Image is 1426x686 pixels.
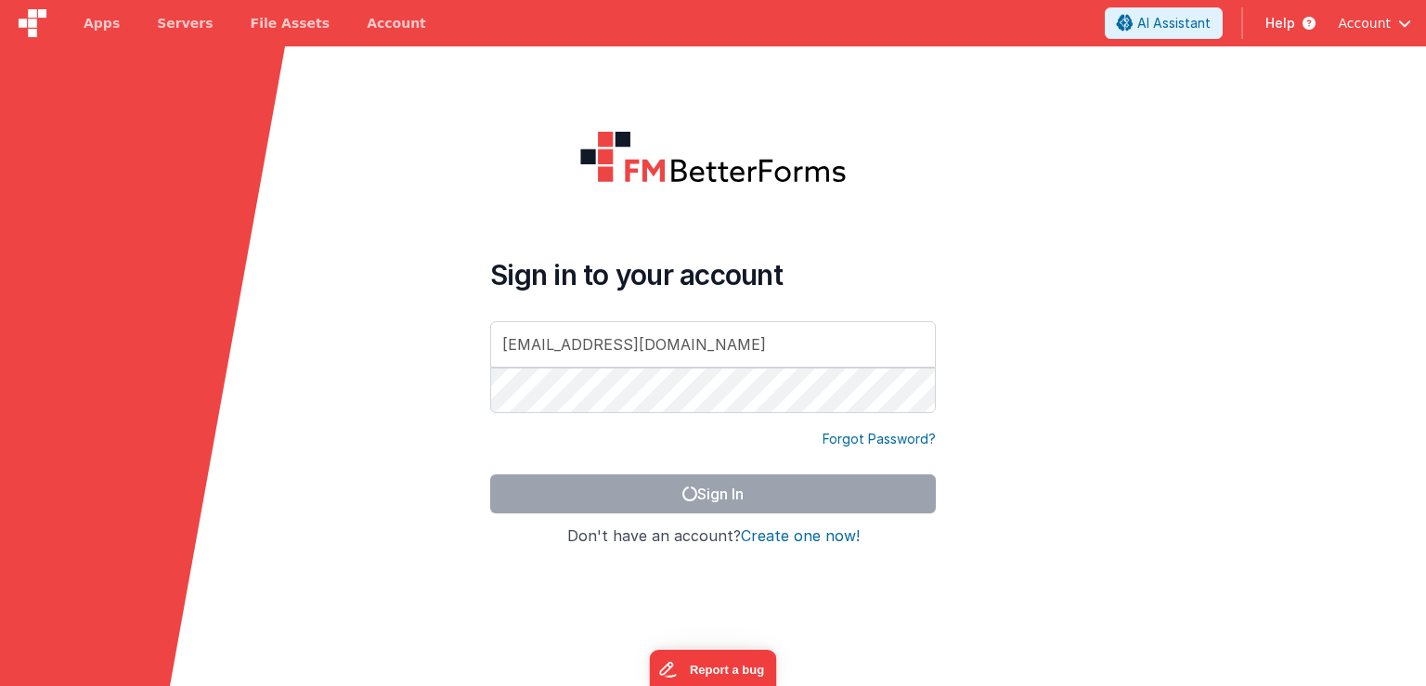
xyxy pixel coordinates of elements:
input: Email Address [490,321,936,368]
h4: Don't have an account? [490,528,936,545]
span: AI Assistant [1137,14,1211,32]
a: Forgot Password? [823,430,936,448]
button: Account [1338,14,1411,32]
button: AI Assistant [1105,7,1223,39]
span: Servers [157,14,213,32]
button: Create one now! [741,528,860,545]
span: Apps [84,14,120,32]
button: Sign In [490,474,936,513]
span: File Assets [251,14,331,32]
span: Account [1338,14,1391,32]
h4: Sign in to your account [490,258,936,291]
span: Help [1265,14,1295,32]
